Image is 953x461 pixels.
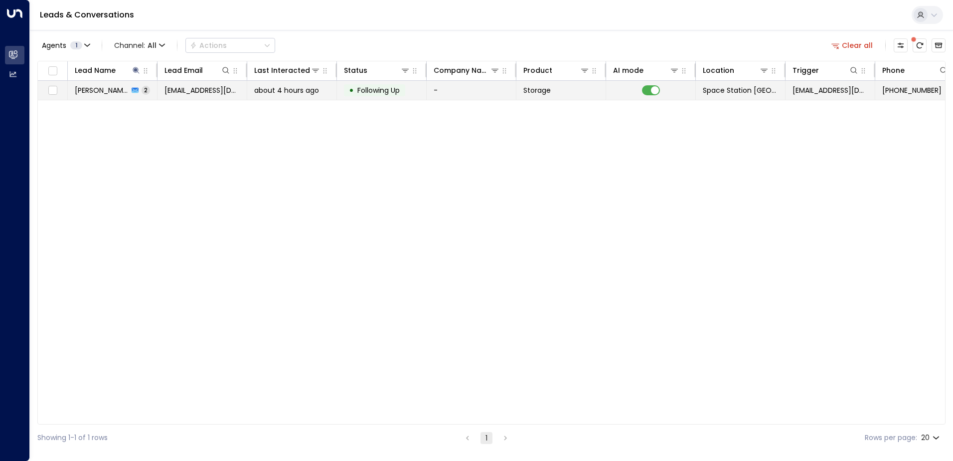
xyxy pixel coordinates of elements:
[185,38,275,53] div: Button group with a nested menu
[357,85,400,95] span: Following Up
[613,64,643,76] div: AI mode
[613,64,679,76] div: AI mode
[480,432,492,444] button: page 1
[70,41,82,49] span: 1
[523,64,590,76] div: Product
[793,64,859,76] div: Trigger
[75,85,129,95] span: Laurence Pinnick
[427,81,516,100] td: -
[523,85,551,95] span: Storage
[865,433,917,443] label: Rows per page:
[461,432,512,444] nav: pagination navigation
[37,38,94,52] button: Agents1
[37,433,108,443] div: Showing 1-1 of 1 rows
[164,64,231,76] div: Lead Email
[142,86,150,94] span: 2
[793,64,819,76] div: Trigger
[932,38,946,52] button: Archived Leads
[148,41,157,49] span: All
[434,64,500,76] div: Company Name
[882,64,949,76] div: Phone
[882,64,905,76] div: Phone
[110,38,169,52] span: Channel:
[190,41,227,50] div: Actions
[882,85,942,95] span: +447973238739
[921,431,942,445] div: 20
[434,64,490,76] div: Company Name
[40,9,134,20] a: Leads & Conversations
[344,64,410,76] div: Status
[254,64,320,76] div: Last Interacted
[46,84,59,97] span: Toggle select row
[185,38,275,53] button: Actions
[42,42,66,49] span: Agents
[349,82,354,99] div: •
[46,65,59,77] span: Toggle select all
[703,64,734,76] div: Location
[894,38,908,52] button: Customize
[703,85,778,95] span: Space Station Solihull
[75,64,141,76] div: Lead Name
[913,38,927,52] span: There are new threads available. Refresh the grid to view the latest updates.
[164,64,203,76] div: Lead Email
[110,38,169,52] button: Channel:All
[254,85,319,95] span: about 4 hours ago
[703,64,769,76] div: Location
[523,64,552,76] div: Product
[254,64,310,76] div: Last Interacted
[827,38,877,52] button: Clear all
[793,85,868,95] span: leads@space-station.co.uk
[164,85,240,95] span: lol.yebiga@googlemail.com
[75,64,116,76] div: Lead Name
[344,64,367,76] div: Status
